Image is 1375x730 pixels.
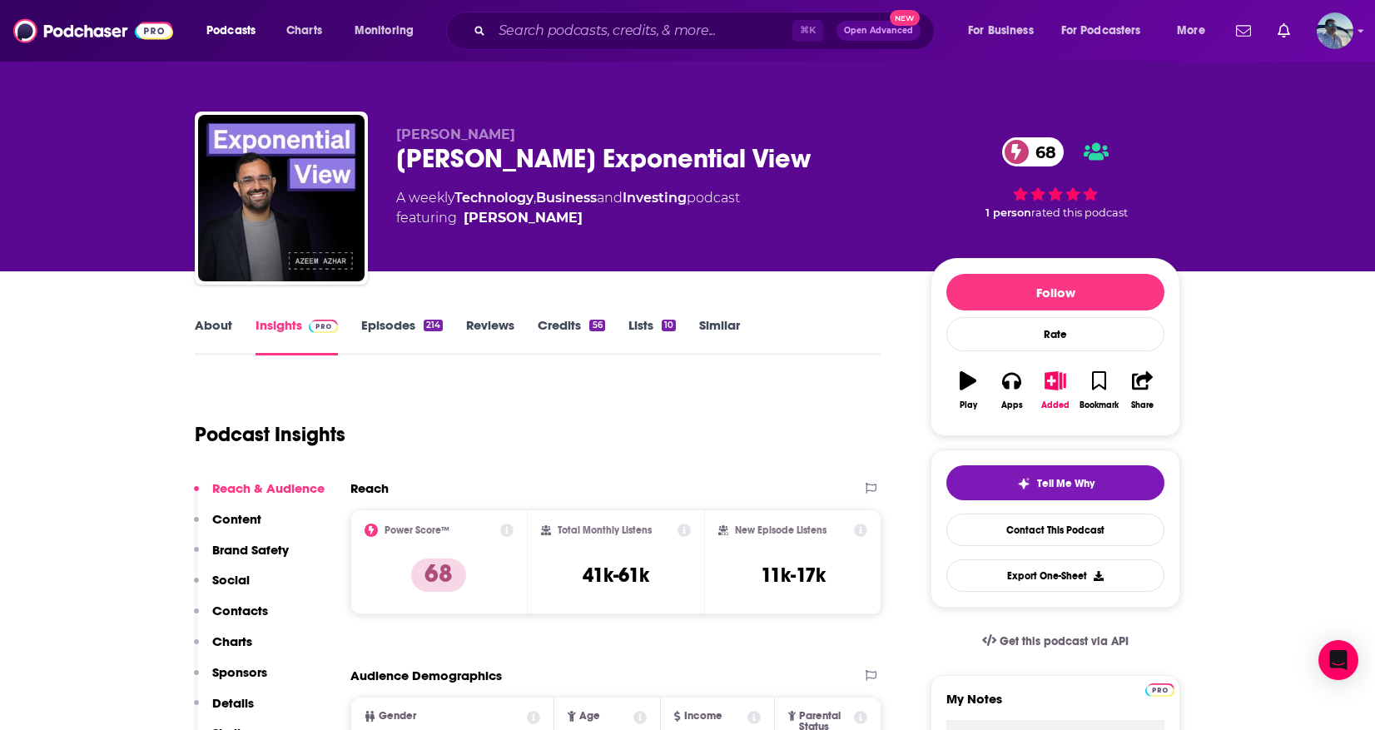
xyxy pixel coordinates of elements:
[194,572,250,603] button: Social
[411,559,466,592] p: 68
[194,695,254,726] button: Details
[946,691,1164,720] label: My Notes
[212,695,254,711] p: Details
[212,633,252,649] p: Charts
[194,633,252,664] button: Charts
[256,317,338,355] a: InsightsPodchaser Pro
[275,17,332,44] a: Charts
[194,542,289,573] button: Brand Safety
[396,188,740,228] div: A weekly podcast
[212,542,289,558] p: Brand Safety
[212,511,261,527] p: Content
[350,480,389,496] h2: Reach
[623,190,687,206] a: Investing
[1034,360,1077,420] button: Added
[699,317,740,355] a: Similar
[212,664,267,680] p: Sponsors
[424,320,443,331] div: 214
[946,317,1164,351] div: Rate
[597,190,623,206] span: and
[194,511,261,542] button: Content
[579,711,600,722] span: Age
[589,320,604,331] div: 56
[1145,683,1174,697] img: Podchaser Pro
[194,603,268,633] button: Contacts
[212,572,250,588] p: Social
[454,190,534,206] a: Technology
[1077,360,1120,420] button: Bookmark
[1031,206,1128,219] span: rated this podcast
[492,17,792,44] input: Search podcasts, credits, & more...
[960,400,977,410] div: Play
[309,320,338,333] img: Podchaser Pro
[195,317,232,355] a: About
[761,563,826,588] h3: 11k-17k
[662,320,676,331] div: 10
[931,127,1180,230] div: 68 1 personrated this podcast
[558,524,652,536] h2: Total Monthly Listens
[844,27,913,35] span: Open Advanced
[1317,12,1353,49] span: Logged in as JasonKramer_TheCRMguy
[1019,137,1065,166] span: 68
[1121,360,1164,420] button: Share
[946,465,1164,500] button: tell me why sparkleTell Me Why
[1317,12,1353,49] button: Show profile menu
[462,12,951,50] div: Search podcasts, credits, & more...
[1271,17,1297,45] a: Show notifications dropdown
[466,317,514,355] a: Reviews
[361,317,443,355] a: Episodes214
[946,360,990,420] button: Play
[990,360,1033,420] button: Apps
[212,603,268,618] p: Contacts
[1229,17,1258,45] a: Show notifications dropdown
[836,21,921,41] button: Open AdvancedNew
[396,127,515,142] span: [PERSON_NAME]
[1080,400,1119,410] div: Bookmark
[684,711,722,722] span: Income
[198,115,365,281] img: Azeem Azhar's Exponential View
[538,317,604,355] a: Credits56
[286,19,322,42] span: Charts
[194,480,325,511] button: Reach & Audience
[1000,634,1129,648] span: Get this podcast via API
[206,19,256,42] span: Podcasts
[1317,12,1353,49] img: User Profile
[13,15,173,47] img: Podchaser - Follow, Share and Rate Podcasts
[1131,400,1154,410] div: Share
[343,17,435,44] button: open menu
[946,559,1164,592] button: Export One-Sheet
[969,621,1142,662] a: Get this podcast via API
[1037,477,1095,490] span: Tell Me Why
[946,514,1164,546] a: Contact This Podcast
[1041,400,1070,410] div: Added
[956,17,1055,44] button: open menu
[1061,19,1141,42] span: For Podcasters
[355,19,414,42] span: Monitoring
[396,208,740,228] span: featuring
[534,190,536,206] span: ,
[1318,640,1358,680] div: Open Intercom Messenger
[350,668,502,683] h2: Audience Demographics
[464,208,583,228] a: Azeem Azhar
[985,206,1031,219] span: 1 person
[194,664,267,695] button: Sponsors
[195,422,345,447] h1: Podcast Insights
[1145,681,1174,697] a: Pro website
[946,274,1164,310] button: Follow
[379,711,416,722] span: Gender
[1017,477,1030,490] img: tell me why sparkle
[792,20,823,42] span: ⌘ K
[1001,400,1023,410] div: Apps
[536,190,597,206] a: Business
[212,480,325,496] p: Reach & Audience
[890,10,920,26] span: New
[583,563,649,588] h3: 41k-61k
[1050,17,1165,44] button: open menu
[968,19,1034,42] span: For Business
[195,17,277,44] button: open menu
[385,524,449,536] h2: Power Score™
[1177,19,1205,42] span: More
[1002,137,1065,166] a: 68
